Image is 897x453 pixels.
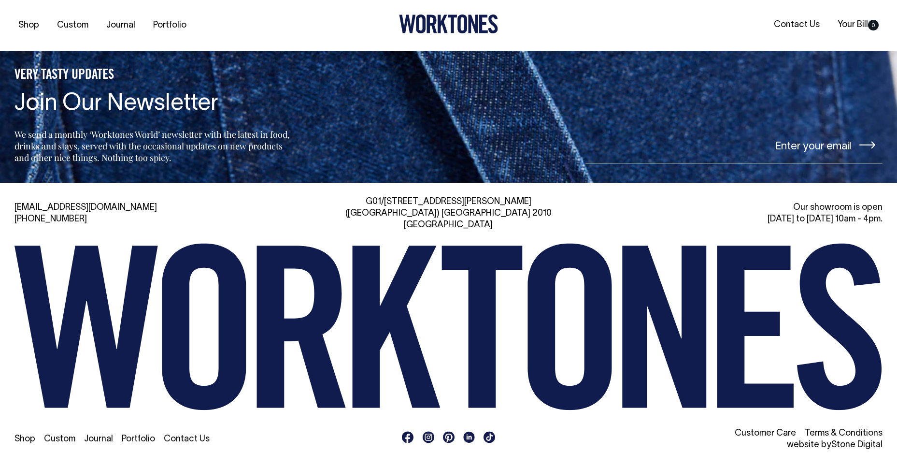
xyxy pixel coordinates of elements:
[14,67,293,84] h5: VERY TASTY UPDATES
[149,17,190,33] a: Portfolio
[164,435,210,443] a: Contact Us
[831,441,883,449] a: Stone Digital
[735,429,796,438] a: Customer Care
[770,17,824,33] a: Contact Us
[122,435,155,443] a: Portfolio
[309,196,588,231] div: G01/[STREET_ADDRESS][PERSON_NAME] ([GEOGRAPHIC_DATA]) [GEOGRAPHIC_DATA] 2010 [GEOGRAPHIC_DATA]
[14,91,293,117] h4: Join Our Newsletter
[14,215,87,223] a: [PHONE_NUMBER]
[603,202,883,225] div: Our showroom is open [DATE] to [DATE] 10am - 4pm.
[834,17,883,33] a: Your Bill0
[868,20,879,30] span: 0
[14,435,35,443] a: Shop
[102,17,139,33] a: Journal
[603,439,883,451] li: website by
[585,127,883,163] input: Enter your email
[44,435,75,443] a: Custom
[805,429,883,438] a: Terms & Conditions
[84,435,113,443] a: Journal
[14,129,293,163] p: We send a monthly ‘Worktones World’ newsletter with the latest in food, drinks and stays, served ...
[14,204,157,212] a: [EMAIL_ADDRESS][DOMAIN_NAME]
[14,17,43,33] a: Shop
[53,17,92,33] a: Custom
